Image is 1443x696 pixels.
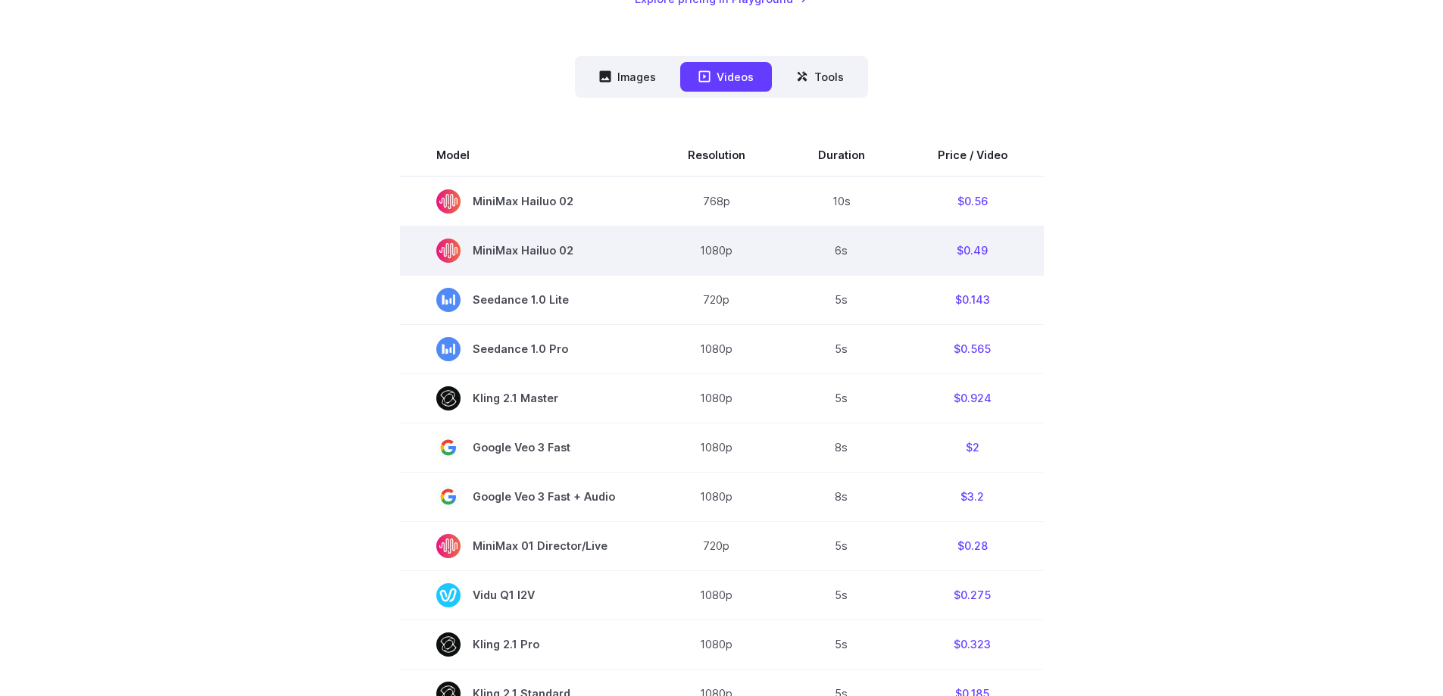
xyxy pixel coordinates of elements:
[782,423,901,472] td: 8s
[651,324,782,373] td: 1080p
[901,275,1044,324] td: $0.143
[901,620,1044,669] td: $0.323
[901,472,1044,521] td: $3.2
[782,134,901,176] th: Duration
[400,134,651,176] th: Model
[651,620,782,669] td: 1080p
[436,239,615,263] span: MiniMax Hailuo 02
[436,534,615,558] span: MiniMax 01 Director/Live
[782,472,901,521] td: 8s
[901,176,1044,226] td: $0.56
[436,583,615,607] span: Vidu Q1 I2V
[651,472,782,521] td: 1080p
[901,423,1044,472] td: $2
[436,386,615,410] span: Kling 2.1 Master
[901,226,1044,275] td: $0.49
[436,485,615,509] span: Google Veo 3 Fast + Audio
[782,176,901,226] td: 10s
[778,62,862,92] button: Tools
[651,176,782,226] td: 768p
[436,435,615,460] span: Google Veo 3 Fast
[901,570,1044,620] td: $0.275
[782,570,901,620] td: 5s
[436,337,615,361] span: Seedance 1.0 Pro
[651,134,782,176] th: Resolution
[651,570,782,620] td: 1080p
[782,226,901,275] td: 6s
[901,324,1044,373] td: $0.565
[782,373,901,423] td: 5s
[901,134,1044,176] th: Price / Video
[581,62,674,92] button: Images
[901,373,1044,423] td: $0.924
[901,521,1044,570] td: $0.28
[782,324,901,373] td: 5s
[651,275,782,324] td: 720p
[680,62,772,92] button: Videos
[651,226,782,275] td: 1080p
[436,632,615,657] span: Kling 2.1 Pro
[782,620,901,669] td: 5s
[436,189,615,214] span: MiniMax Hailuo 02
[782,521,901,570] td: 5s
[436,288,615,312] span: Seedance 1.0 Lite
[651,423,782,472] td: 1080p
[782,275,901,324] td: 5s
[651,521,782,570] td: 720p
[651,373,782,423] td: 1080p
